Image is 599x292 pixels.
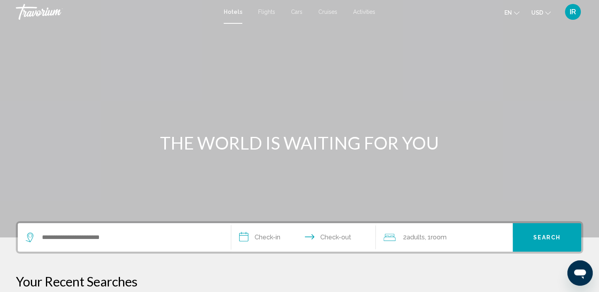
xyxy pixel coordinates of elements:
button: Change language [504,7,519,18]
span: Room [430,233,446,241]
iframe: Кнопка запуска окна обмена сообщениями [567,260,593,286]
div: Search widget [18,223,581,252]
h1: THE WORLD IS WAITING FOR YOU [151,133,448,153]
span: 2 [403,232,424,243]
button: User Menu [563,4,583,20]
span: en [504,9,512,16]
a: Flights [258,9,275,15]
p: Your Recent Searches [16,273,583,289]
button: Travelers: 2 adults, 0 children [376,223,513,252]
span: Search [533,235,561,241]
a: Hotels [224,9,242,15]
span: Adults [406,233,424,241]
button: Search [513,223,581,252]
a: Travorium [16,4,216,20]
a: Cruises [318,9,337,15]
span: USD [531,9,543,16]
button: Change currency [531,7,551,18]
span: , 1 [424,232,446,243]
span: IR [570,8,576,16]
button: Check in and out dates [231,223,376,252]
a: Cars [291,9,302,15]
a: Activities [353,9,375,15]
